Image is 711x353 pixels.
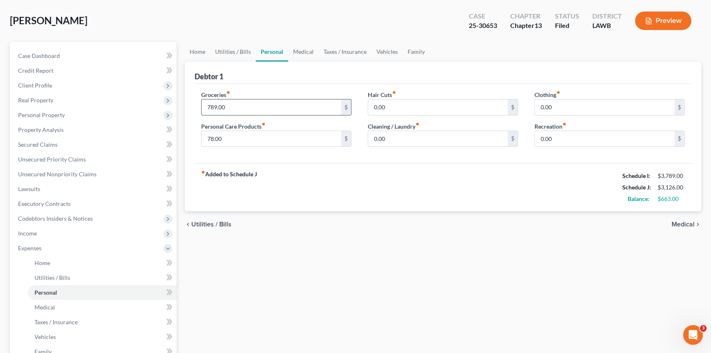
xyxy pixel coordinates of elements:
a: Vehicles [28,330,177,344]
i: fiber_manual_record [226,90,230,95]
div: $3,789.00 [658,172,685,180]
span: Client Profile [18,82,52,89]
a: Taxes / Insurance [319,42,372,62]
button: Medical chevron_right [672,221,701,228]
input: -- [368,131,508,147]
iframe: Intercom live chat [683,325,703,345]
div: $ [674,99,684,115]
a: Medical [28,300,177,315]
span: Personal Property [18,111,65,118]
a: Unsecured Priority Claims [11,152,177,167]
a: Home [185,42,210,62]
div: $ [341,99,351,115]
a: Personal [28,285,177,300]
span: Property Analysis [18,126,64,133]
span: 3 [700,325,706,332]
label: Groceries [201,90,230,99]
a: Case Dashboard [11,48,177,63]
i: chevron_left [185,221,191,228]
a: Credit Report [11,63,177,78]
i: fiber_manual_record [392,90,396,95]
i: fiber_manual_record [261,122,266,126]
div: LAWB [592,21,622,30]
button: Preview [635,12,691,30]
a: Medical [288,42,319,62]
div: Chapter [510,12,542,21]
span: Personal [34,289,57,296]
i: fiber_manual_record [562,122,567,126]
input: -- [202,131,341,147]
strong: Added to Schedule J [201,170,257,205]
strong: Balance: [628,195,649,202]
span: Codebtors Insiders & Notices [18,215,93,222]
button: chevron_left Utilities / Bills [185,221,232,228]
i: chevron_right [695,221,701,228]
div: Status [555,12,579,21]
i: fiber_manual_record [415,122,420,126]
span: Expenses [18,245,41,251]
span: Lawsuits [18,185,40,192]
strong: Schedule I: [622,172,650,179]
span: Unsecured Nonpriority Claims [18,171,96,178]
input: -- [535,99,674,115]
i: fiber_manual_record [201,170,205,174]
input: -- [368,99,508,115]
a: Vehicles [372,42,403,62]
strong: Schedule J: [622,184,651,191]
span: Utilities / Bills [34,274,70,281]
a: Secured Claims [11,137,177,152]
div: Chapter [510,21,542,30]
div: 25-30653 [469,21,497,30]
input: -- [535,131,674,147]
span: Case Dashboard [18,52,60,59]
span: Real Property [18,97,53,104]
label: Hair Cuts [368,90,396,99]
span: [PERSON_NAME] [10,14,87,26]
span: Medical [672,221,695,228]
label: Cleaning / Laundry [368,122,420,131]
a: Personal [256,42,288,62]
label: Clothing [534,90,560,99]
a: Executory Contracts [11,196,177,211]
a: Utilities / Bills [210,42,256,62]
div: District [592,12,622,21]
span: Unsecured Priority Claims [18,156,86,163]
a: Utilities / Bills [28,270,177,285]
span: Credit Report [18,67,53,74]
div: $ [508,131,518,147]
a: Unsecured Nonpriority Claims [11,167,177,182]
input: -- [202,99,341,115]
span: 13 [534,21,542,29]
span: Home [34,259,50,266]
a: Home [28,256,177,270]
div: Debtor 1 [195,72,223,81]
a: Property Analysis [11,122,177,137]
div: $663.00 [658,195,685,203]
a: Lawsuits [11,182,177,196]
span: Income [18,230,37,237]
span: Utilities / Bills [191,221,232,228]
label: Personal Care Products [201,122,266,131]
i: fiber_manual_record [556,90,560,95]
span: Taxes / Insurance [34,318,78,325]
div: Filed [555,21,579,30]
label: Recreation [534,122,567,131]
div: $3,126.00 [658,183,685,191]
span: Executory Contracts [18,200,71,207]
a: Taxes / Insurance [28,315,177,330]
span: Medical [34,304,55,311]
span: Secured Claims [18,141,57,148]
a: Family [403,42,430,62]
div: $ [674,131,684,147]
div: $ [341,131,351,147]
div: Case [469,12,497,21]
span: Vehicles [34,333,56,340]
div: $ [508,99,518,115]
